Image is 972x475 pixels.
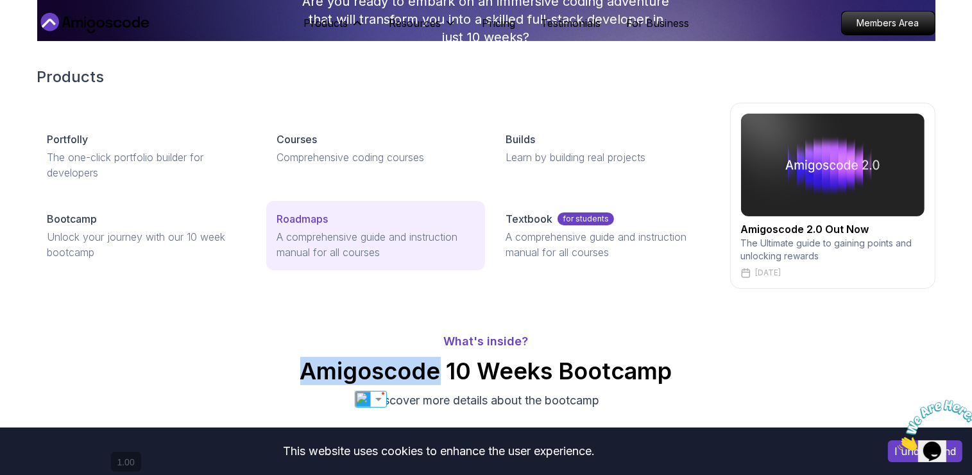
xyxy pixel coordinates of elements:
p: A comprehensive guide and instruction manual for all courses [277,229,475,260]
iframe: chat widget [892,395,972,456]
a: For Business [627,15,690,31]
div: This website uses cookies to enhance the user experience. [10,437,869,465]
p: The one-click portfolio builder for developers [47,150,246,180]
a: Testimonials [541,15,601,31]
a: amigoscode 2.0Amigoscode 2.0 Out NowThe Ultimate guide to gaining points and unlocking rewards[DATE] [730,103,935,289]
a: PortfollyThe one-click portfolio builder for developers [37,121,256,191]
a: Members Area [841,11,935,35]
a: Pricing [482,15,516,31]
p: [DATE] [756,268,781,278]
a: RoadmapsA comprehensive guide and instruction manual for all courses [266,201,485,270]
p: A comprehensive guide and instruction manual for all courses [506,229,704,260]
p: Members Area [842,12,935,35]
p: Comprehensive coding courses [277,150,475,165]
img: Chat attention grabber [5,5,85,56]
a: BuildsLearn by building real projects [495,121,714,175]
p: for students [558,212,614,225]
p: Portfolly [47,132,89,147]
p: Textbook [506,211,552,227]
p: Learn by building real projects [506,150,704,165]
button: Resources [389,15,457,41]
button: Accept cookies [888,440,962,462]
p: Products [304,15,348,31]
h2: Amigoscode 2.0 Out Now [741,221,925,237]
a: CoursesComprehensive coding courses [266,121,485,175]
p: Builds [506,132,535,147]
h2: Products [37,67,935,87]
p: The Ultimate guide to gaining points and unlocking rewards [741,237,925,263]
a: BootcampUnlock your journey with our 10 week bootcamp [37,201,256,270]
p: Roadmaps [277,211,328,227]
p: Bootcamp [47,211,98,227]
img: amigoscode 2.0 [741,114,925,216]
p: Resources [389,15,441,31]
button: Products [304,15,364,41]
p: Unlock your journey with our 10 week bootcamp [47,229,246,260]
a: Textbookfor studentsA comprehensive guide and instruction manual for all courses [495,201,714,270]
p: Discover more details about the bootcamp [271,392,702,410]
p: Courses [277,132,317,147]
